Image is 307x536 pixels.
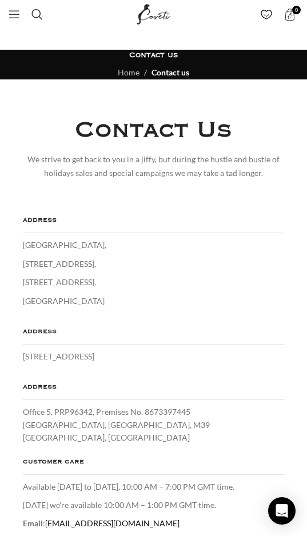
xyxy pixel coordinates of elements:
[23,456,284,475] h4: CUSTOMER CARE
[23,350,284,363] p: [STREET_ADDRESS]
[3,3,26,26] a: Open mobile menu
[23,481,284,493] p: Available [DATE] to [DATE], 10:00 AM – 7:00 PM GMT time.
[23,153,284,180] div: We strive to get back to you in a jiffy, but during the hustle and bustle of holidays sales and s...
[45,518,180,528] a: [EMAIL_ADDRESS][DOMAIN_NAME]
[292,6,301,14] span: 0
[151,67,189,77] span: Contact us
[23,214,284,233] h4: ADDRESS
[23,517,284,530] p: :
[254,3,278,26] div: My Wishlist
[23,381,284,400] h4: ADDRESS
[118,67,139,77] a: Home
[268,497,296,525] div: Open Intercom Messenger
[23,295,284,307] p: [GEOGRAPHIC_DATA]
[23,406,284,444] p: Office 5, PRP96342, Premises No. 8673397445 [GEOGRAPHIC_DATA], [GEOGRAPHIC_DATA], M39 [GEOGRAPHIC...
[23,276,284,289] p: [STREET_ADDRESS],
[23,239,284,251] p: [GEOGRAPHIC_DATA],
[23,499,284,511] p: [DATE] we’re available 10:00 AM – 1:00 PM GMT time.
[134,9,173,18] a: Site logo
[23,518,43,528] strong: Email
[129,50,178,61] h1: Contact us
[75,114,232,147] h4: Contact Us
[69,33,239,43] a: Fancy designing your own shoe? | Discover Now
[278,3,301,26] a: 0
[23,326,284,345] h4: ADDRESS
[23,258,284,270] p: [STREET_ADDRESS],
[26,3,49,26] a: Search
